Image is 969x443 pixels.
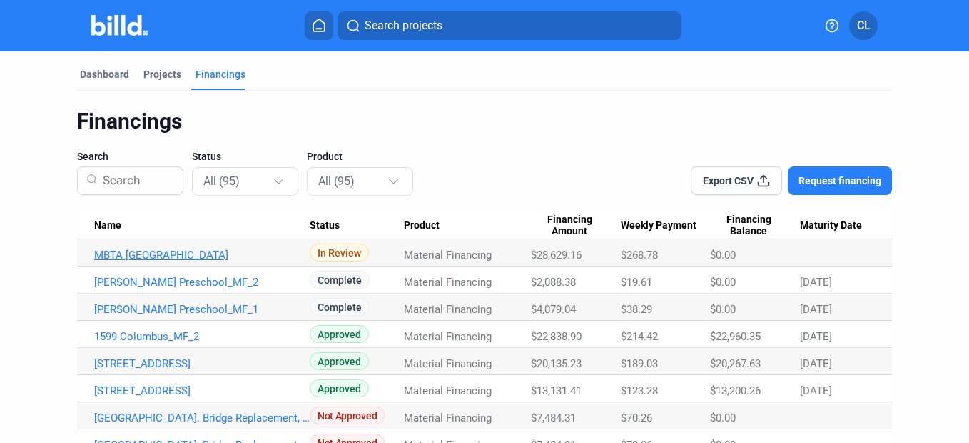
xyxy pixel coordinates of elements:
button: CL [849,11,878,40]
button: Request financing [788,166,892,195]
span: $20,135.23 [531,357,582,370]
span: $22,960.35 [710,330,761,343]
span: $0.00 [710,303,736,316]
div: Financings [196,67,245,81]
span: Material Financing [404,276,492,289]
span: CL [857,17,871,34]
span: Complete [310,298,370,316]
span: [DATE] [800,276,832,289]
span: $13,131.41 [531,384,582,397]
span: $19.61 [621,276,652,289]
span: Request financing [798,174,881,188]
span: Material Financing [404,384,492,397]
span: $0.00 [710,412,736,424]
span: Material Financing [404,330,492,343]
span: [DATE] [800,357,832,370]
span: $70.26 [621,412,652,424]
div: Status [310,219,404,232]
a: [GEOGRAPHIC_DATA]. Bridge Replacement, [GEOGRAPHIC_DATA], [GEOGRAPHIC_DATA] [94,412,310,424]
span: Complete [310,271,370,289]
span: $2,088.38 [531,276,576,289]
span: Export CSV [703,174,754,188]
span: Material Financing [404,303,492,316]
span: In Review [310,244,369,262]
span: Material Financing [404,412,492,424]
span: [DATE] [800,303,832,316]
span: $22,838.90 [531,330,582,343]
span: Material Financing [404,249,492,262]
span: Maturity Date [800,219,862,232]
span: $7,484.31 [531,412,576,424]
div: Maturity Date [800,219,875,232]
span: Not Approved [310,407,385,424]
div: Weekly Payment [621,219,710,232]
div: Name [94,219,310,232]
div: Product [404,219,532,232]
span: Product [307,149,343,164]
input: Search [97,162,174,199]
span: Approved [310,352,369,370]
span: $123.28 [621,384,658,397]
span: [DATE] [800,330,832,343]
span: Name [94,219,121,232]
div: Dashboard [80,67,129,81]
span: $4,079.04 [531,303,576,316]
span: Search [77,149,108,164]
span: $20,267.63 [710,357,761,370]
span: $13,200.26 [710,384,761,397]
span: Material Financing [404,357,492,370]
div: Financings [77,108,892,135]
a: [PERSON_NAME] Preschool_MF_1 [94,303,310,316]
span: Status [192,149,221,164]
span: Product [404,219,440,232]
a: MBTA [GEOGRAPHIC_DATA] [94,249,310,262]
span: $268.78 [621,249,658,262]
span: Financing Amount [531,214,608,238]
div: Projects [143,67,181,81]
mat-select-trigger: All (95) [318,174,355,188]
a: [PERSON_NAME] Preschool_MF_2 [94,276,310,289]
span: Weekly Payment [621,219,696,232]
span: $214.42 [621,330,658,343]
span: Financing Balance [710,214,787,238]
div: Financing Balance [710,214,800,238]
a: 1599 Columbus_MF_2 [94,330,310,343]
span: $0.00 [710,249,736,262]
mat-select-trigger: All (95) [203,174,240,188]
button: Search projects [338,11,681,40]
span: Status [310,219,340,232]
span: [DATE] [800,384,832,397]
div: Financing Amount [531,214,621,238]
img: Billd Company Logo [91,15,148,36]
a: [STREET_ADDRESS] [94,384,310,397]
span: Approved [310,379,369,397]
span: $38.29 [621,303,652,316]
span: $0.00 [710,276,736,289]
span: Approved [310,325,369,343]
span: $28,629.16 [531,249,582,262]
a: [STREET_ADDRESS] [94,357,310,370]
span: Search projects [365,17,442,34]
button: Export CSV [691,166,782,195]
span: $189.03 [621,357,658,370]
